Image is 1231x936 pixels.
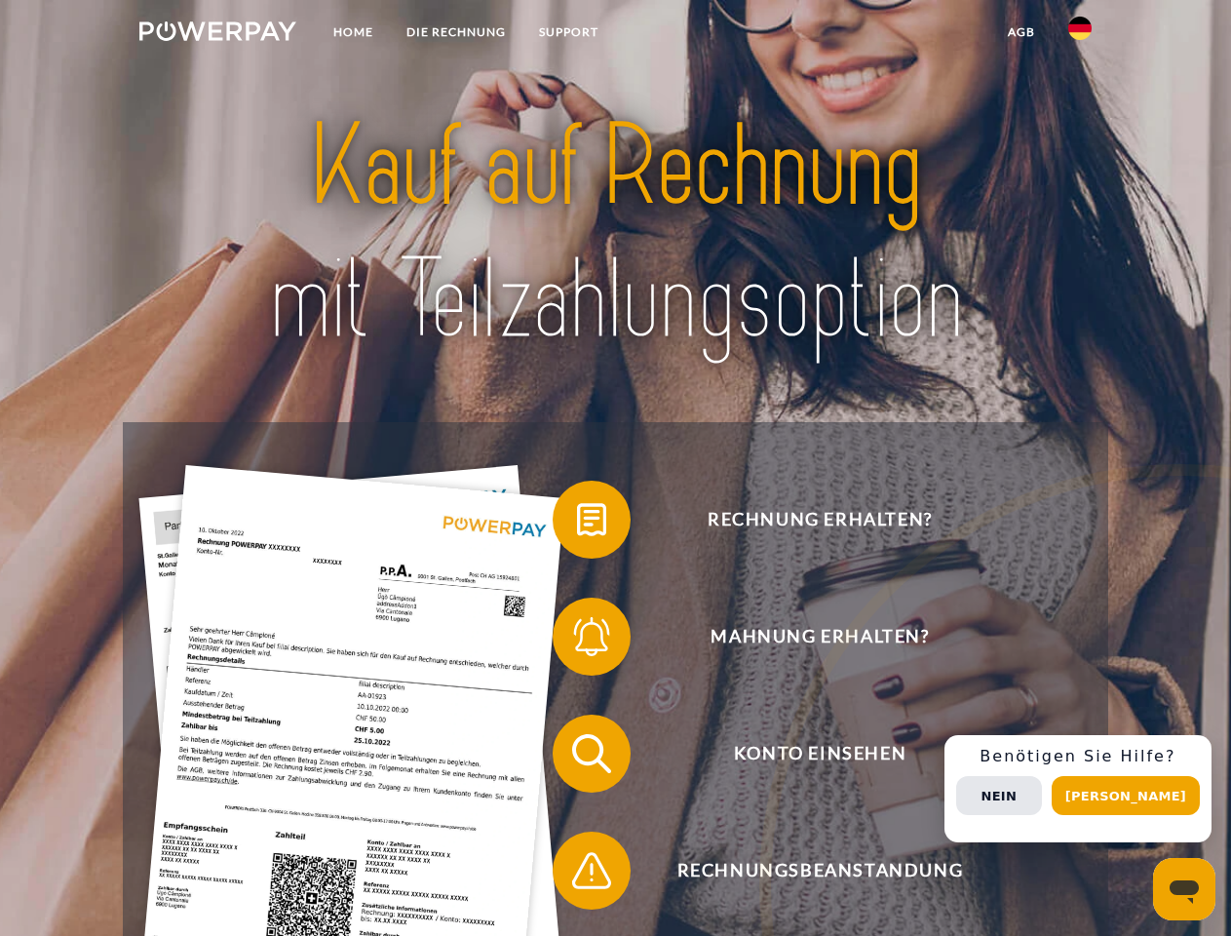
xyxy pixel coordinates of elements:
img: qb_warning.svg [567,846,616,895]
span: Konto einsehen [581,715,1058,793]
img: qb_bill.svg [567,495,616,544]
img: logo-powerpay-white.svg [139,21,296,41]
iframe: Schaltfläche zum Öffnen des Messaging-Fensters [1153,858,1215,920]
button: Nein [956,776,1042,815]
img: title-powerpay_de.svg [186,94,1045,373]
button: Rechnung erhalten? [553,481,1059,559]
img: qb_search.svg [567,729,616,778]
span: Rechnungsbeanstandung [581,832,1058,910]
a: SUPPORT [522,15,615,50]
button: Mahnung erhalten? [553,598,1059,676]
a: agb [991,15,1052,50]
button: Rechnungsbeanstandung [553,832,1059,910]
div: Schnellhilfe [944,735,1212,842]
a: DIE RECHNUNG [390,15,522,50]
button: [PERSON_NAME] [1052,776,1200,815]
span: Rechnung erhalten? [581,481,1058,559]
span: Mahnung erhalten? [581,598,1058,676]
a: Home [317,15,390,50]
button: Konto einsehen [553,715,1059,793]
img: de [1068,17,1092,40]
img: qb_bell.svg [567,612,616,661]
h3: Benötigen Sie Hilfe? [956,747,1200,766]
